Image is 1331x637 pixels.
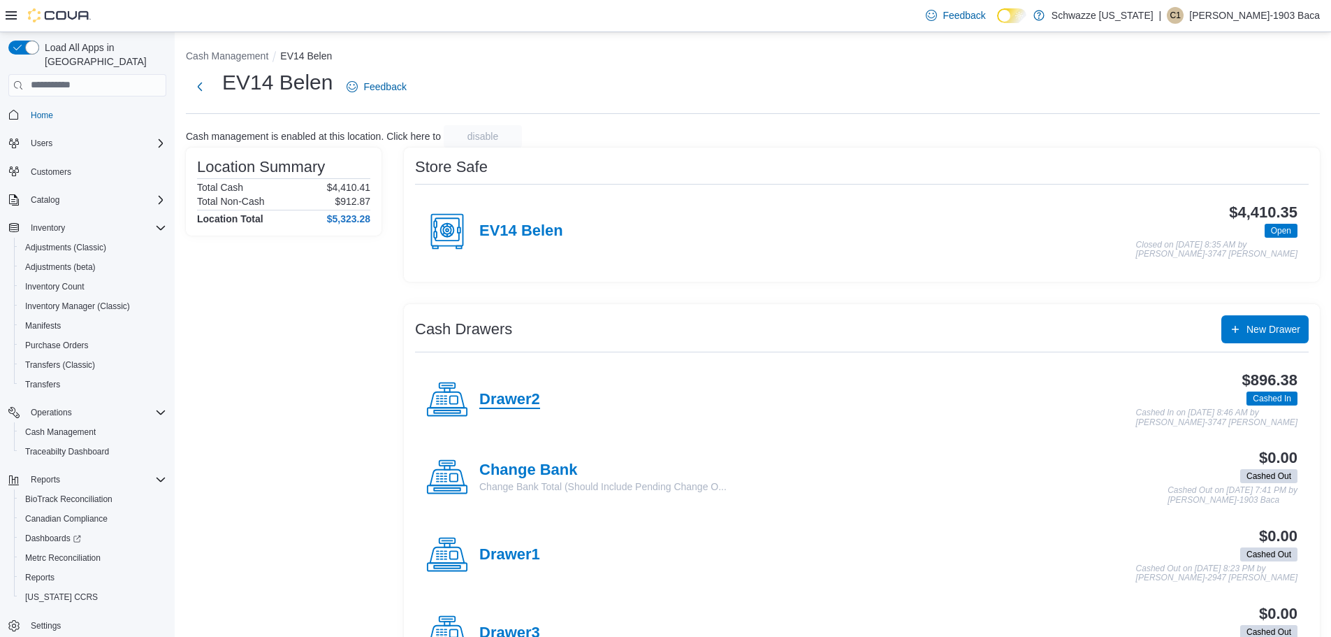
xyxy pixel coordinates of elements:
[25,427,96,438] span: Cash Management
[31,110,53,121] span: Home
[479,480,727,494] p: Change Bank Total (Should Include Pending Change O...
[3,105,172,125] button: Home
[943,8,985,22] span: Feedback
[335,196,370,207] p: $912.87
[25,242,106,253] span: Adjustments (Classic)
[20,550,166,566] span: Metrc Reconciliation
[20,298,166,315] span: Inventory Manager (Classic)
[186,73,214,101] button: Next
[25,533,81,544] span: Dashboards
[363,80,406,94] span: Feedback
[25,513,108,524] span: Canadian Compliance
[20,376,166,393] span: Transfers
[1253,392,1291,405] span: Cashed In
[20,550,106,566] a: Metrc Reconciliation
[467,129,498,143] span: disable
[14,422,172,442] button: Cash Management
[327,182,370,193] p: $4,410.41
[1242,372,1297,389] h3: $896.38
[39,41,166,69] span: Load All Apps in [GEOGRAPHIC_DATA]
[1240,547,1297,561] span: Cashed Out
[25,135,58,152] button: Users
[31,222,65,234] span: Inventory
[25,301,130,312] span: Inventory Manager (Classic)
[920,1,991,29] a: Feedback
[479,546,540,564] h4: Drawer1
[415,321,512,338] h3: Cash Drawers
[14,442,172,461] button: Traceabilty Dashboard
[20,337,94,354] a: Purchase Orders
[20,443,115,460] a: Traceabilty Dashboard
[25,471,166,488] span: Reports
[25,320,61,331] span: Manifests
[25,446,109,457] span: Traceabilty Dashboard
[14,336,172,355] button: Purchase Orders
[14,489,172,509] button: BioTrack Reconciliation
[1167,7,1184,24] div: Carlos-1903 Baca
[20,491,118,508] a: BioTrack Reconciliation
[31,407,72,418] span: Operations
[186,131,441,142] p: Cash management is enabled at this location. Click here to
[25,220,166,236] span: Inventory
[25,220,71,236] button: Inventory
[20,278,166,295] span: Inventory Count
[25,572,54,583] span: Reports
[25,106,166,124] span: Home
[25,379,60,390] span: Transfers
[31,620,61,631] span: Settings
[25,135,166,152] span: Users
[20,239,166,256] span: Adjustments (Classic)
[25,404,78,421] button: Operations
[1136,408,1297,427] p: Cashed In on [DATE] 8:46 AM by [PERSON_NAME]-3747 [PERSON_NAME]
[3,615,172,636] button: Settings
[3,470,172,489] button: Reports
[3,218,172,238] button: Inventory
[25,617,66,634] a: Settings
[327,213,370,224] h4: $5,323.28
[1170,7,1181,24] span: C1
[25,192,166,208] span: Catalog
[222,69,333,96] h1: EV14 Belen
[186,50,268,62] button: Cash Management
[20,317,166,334] span: Manifests
[25,471,66,488] button: Reports
[20,530,166,547] span: Dashboards
[3,134,172,153] button: Users
[14,355,172,375] button: Transfers (Classic)
[3,162,172,182] button: Customers
[14,238,172,257] button: Adjustments (Classic)
[1229,204,1297,221] h3: $4,410.35
[3,190,172,210] button: Catalog
[20,357,101,373] a: Transfers (Classic)
[25,340,89,351] span: Purchase Orders
[1240,469,1297,483] span: Cashed Out
[31,138,52,149] span: Users
[20,259,166,275] span: Adjustments (beta)
[20,589,166,606] span: Washington CCRS
[479,391,540,409] h4: Drawer2
[25,163,166,180] span: Customers
[1136,564,1297,583] p: Cashed Out on [DATE] 8:23 PM by [PERSON_NAME]-2947 [PERSON_NAME]
[20,376,66,393] a: Transfers
[25,262,96,273] span: Adjustments (beta)
[14,568,172,587] button: Reports
[1246,548,1291,561] span: Cashed Out
[415,159,488,176] h3: Store Safe
[1271,224,1291,237] span: Open
[1246,392,1297,406] span: Cashed In
[20,424,166,441] span: Cash Management
[1259,606,1297,622] h3: $0.00
[14,375,172,394] button: Transfers
[25,404,166,421] span: Operations
[20,443,166,460] span: Traceabilty Dashboard
[14,529,172,548] a: Dashboards
[25,494,112,505] span: BioTrack Reconciliation
[20,337,166,354] span: Purchase Orders
[20,424,101,441] a: Cash Management
[3,403,172,422] button: Operations
[20,510,166,527] span: Canadian Compliance
[1168,486,1297,505] p: Cashed Out on [DATE] 7:41 PM by [PERSON_NAME]-1903 Baca
[31,194,59,206] span: Catalog
[25,359,95,371] span: Transfers (Classic)
[479,222,563,241] h4: EV14 Belen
